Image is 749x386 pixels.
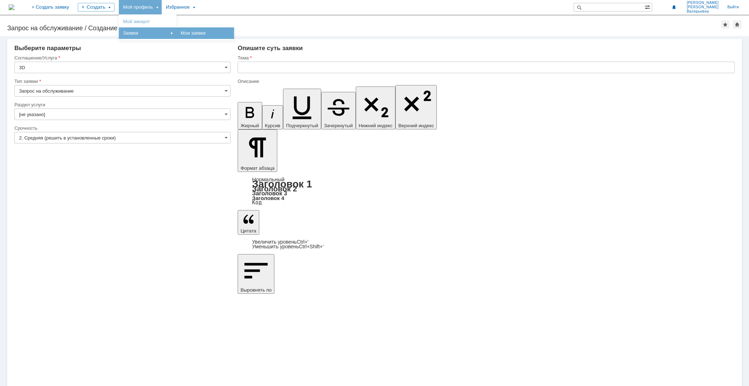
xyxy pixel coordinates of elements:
div: Формат абзаца [238,177,735,205]
span: Выровнять по [241,287,272,293]
div: Цитата [238,240,735,249]
div: Добавить в избранное [721,20,730,29]
div: Тип заявки [14,79,229,84]
div: Описание [238,79,733,84]
div: Срочность [14,126,229,130]
span: Валерьевна [687,9,719,14]
button: Курсив [262,105,283,129]
span: [PERSON_NAME] [687,1,719,5]
a: Код [252,199,262,206]
img: logo [9,4,14,10]
span: Подчеркнутый [286,123,318,128]
div: Создать [78,3,115,12]
a: Перейти на домашнюю страницу [9,4,14,10]
button: Цитата [238,210,259,235]
span: Нижний индекс [359,123,393,128]
div: Соглашение/Услуга [14,56,229,60]
button: Верхний индекс [395,85,437,129]
span: Опишите суть заявки [238,45,303,52]
span: Ctrl+' [297,239,309,245]
a: Мой аккаунт [120,17,175,26]
a: Decrease [252,244,324,249]
a: Заголовок 4 [252,195,284,201]
button: Жирный [238,102,262,129]
button: Формат абзаца [238,129,277,172]
a: Заголовок 1 [252,178,312,190]
button: Зачеркнутый [321,92,356,129]
span: Расширенный поиск [645,3,652,10]
a: Нормальный [252,176,284,182]
span: Курсив [265,123,281,128]
button: Подчеркнутый [283,89,321,129]
div: Раздел услуги [14,102,229,107]
a: Заголовок 2 [252,185,297,193]
span: Выберите параметры [14,45,81,52]
span: [PERSON_NAME] [687,5,719,9]
div: Тема [238,56,733,60]
a: Заголовок 3 [252,190,287,196]
a: Мои заявки [178,29,233,37]
span: Формат абзаца [241,165,274,171]
span: Ctrl+Shift+' [299,244,324,249]
span: Верхний индекс [398,123,434,128]
button: Выровнять по [238,254,274,294]
button: Нижний индекс [356,86,396,129]
a: Increase [252,239,309,245]
span: Цитата [241,228,256,234]
div: Запрос на обслуживание / Создание заявки [7,25,721,32]
span: Зачеркнутый [324,123,353,128]
div: Сделать домашней страницей [733,20,741,29]
span: Жирный [241,123,259,128]
div: Заявки [120,29,175,37]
